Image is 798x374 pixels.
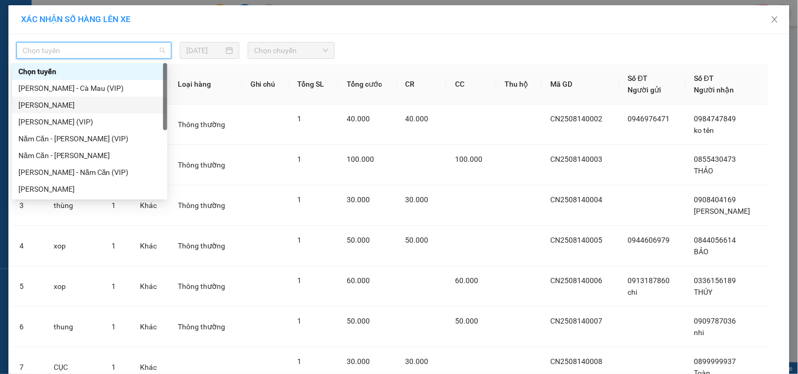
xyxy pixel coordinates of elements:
[628,276,670,285] span: 0913187860
[11,64,45,105] th: STT
[18,183,161,195] div: [PERSON_NAME]
[338,64,397,105] th: Tổng cước
[12,97,167,113] div: Cà Mau - Hồ Chí Minh
[694,357,736,366] span: 0899999937
[11,226,45,266] td: 4
[12,80,167,97] div: Hồ Chí Minh - Cà Mau (VIP)
[18,150,161,161] div: Năm Căn - [PERSON_NAME]
[347,317,370,325] span: 50.000
[132,266,170,307] td: Khác
[406,115,429,123] span: 40.000
[347,276,370,285] span: 60.000
[694,74,714,82] span: Số ĐT
[628,236,670,244] span: 0944606979
[12,113,167,130] div: Cà Mau - Hồ Chí Minh (VIP)
[455,317,478,325] span: 50.000
[550,155,602,163] span: CN2508140003
[11,266,45,307] td: 5
[406,357,429,366] span: 30.000
[628,115,670,123] span: 0946976471
[11,185,45,226] td: 3
[242,64,289,105] th: Ghi chú
[455,155,482,163] span: 100.000
[347,155,374,163] span: 100.000
[170,64,242,105] th: Loại hàng
[18,133,161,144] div: Năm Căn - [PERSON_NAME] (VIP)
[347,195,370,204] span: 30.000
[112,282,116,290] span: 1
[694,155,736,163] span: 0855430473
[628,86,662,94] span: Người gửi
[112,242,116,250] span: 1
[550,276,602,285] span: CN2508140006
[12,130,167,147] div: Năm Căn - Hồ Chí Minh (VIP)
[45,226,103,266] td: xop
[11,145,45,185] td: 2
[132,307,170,347] td: Khác
[13,13,66,66] img: logo.jpg
[170,307,242,347] td: Thông thường
[12,181,167,198] div: Hồ Chí Minh - Cà Mau
[694,328,704,337] span: nhi
[98,39,440,52] li: Hotline: 02839552959
[628,74,648,82] span: Số ĐT
[298,317,302,325] span: 1
[45,307,103,347] td: thung
[298,195,302,204] span: 1
[112,201,116,210] span: 1
[542,64,619,105] th: Mã GD
[45,185,103,226] td: thùng
[112,363,116,371] span: 1
[406,195,429,204] span: 30.000
[347,236,370,244] span: 50.000
[98,26,440,39] li: 26 Phó Cơ Điều, Phường 12
[18,116,161,128] div: [PERSON_NAME] (VIP)
[23,43,165,58] span: Chọn tuyến
[18,82,161,94] div: [PERSON_NAME] - Cà Mau (VIP)
[132,185,170,226] td: Khác
[694,276,736,285] span: 0336156189
[760,5,790,35] button: Close
[11,307,45,347] td: 6
[397,64,447,105] th: CR
[170,105,242,145] td: Thông thường
[112,323,116,331] span: 1
[628,288,638,296] span: chi
[170,145,242,185] td: Thông thường
[406,236,429,244] span: 50.000
[132,226,170,266] td: Khác
[497,64,542,105] th: Thu hộ
[771,15,779,24] span: close
[694,288,713,296] span: THÚY
[298,357,302,366] span: 1
[550,115,602,123] span: CN2508140002
[13,76,146,93] b: GỬI : Trạm Cái Nước
[694,317,736,325] span: 0909787036
[298,236,302,244] span: 1
[694,195,736,204] span: 0908404169
[550,195,602,204] span: CN2508140004
[694,86,734,94] span: Người nhận
[18,167,161,178] div: [PERSON_NAME] - Năm Căn (VIP)
[45,266,103,307] td: xop
[694,236,736,244] span: 0844056614
[447,64,497,105] th: CC
[298,155,302,163] span: 1
[12,147,167,164] div: Năm Căn - Hồ Chí Minh
[550,236,602,244] span: CN2508140005
[170,226,242,266] td: Thông thường
[347,357,370,366] span: 30.000
[289,64,338,105] th: Tổng SL
[694,167,714,175] span: THẢO
[694,247,709,256] span: BẢO
[170,266,242,307] td: Thông thường
[254,43,328,58] span: Chọn chuyến
[550,317,602,325] span: CN2508140007
[18,66,161,77] div: Chọn tuyến
[298,115,302,123] span: 1
[18,99,161,111] div: [PERSON_NAME]
[170,185,242,226] td: Thông thường
[347,115,370,123] span: 40.000
[694,126,714,134] span: ko tên
[186,45,224,56] input: 14/08/2025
